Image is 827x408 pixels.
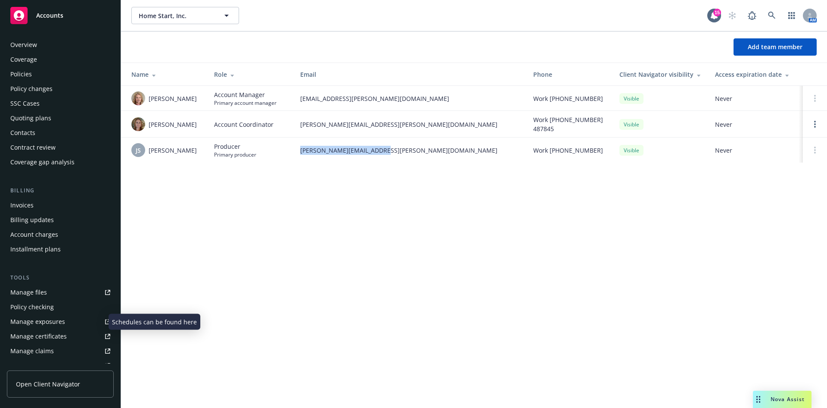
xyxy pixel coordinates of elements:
span: Never [715,94,796,103]
span: [PERSON_NAME] [149,120,197,129]
span: Nova Assist [771,395,805,403]
div: Policies [10,67,32,81]
div: Visible [619,93,644,104]
div: Role [214,70,286,79]
div: Name [131,70,200,79]
span: [EMAIL_ADDRESS][PERSON_NAME][DOMAIN_NAME] [300,94,519,103]
a: Contract review [7,141,114,154]
div: Contract review [10,141,56,154]
div: Access expiration date [715,70,796,79]
div: Billing [7,186,114,195]
span: Primary account manager [214,99,277,107]
a: Invoices [7,198,114,212]
a: Contacts [7,126,114,140]
div: Manage claims [10,344,54,358]
span: [PERSON_NAME] [149,146,197,155]
span: Producer [214,142,256,151]
a: Manage claims [7,344,114,358]
div: Manage certificates [10,330,67,343]
div: Billing updates [10,213,54,227]
a: Manage certificates [7,330,114,343]
div: Manage BORs [10,359,51,373]
span: JS [136,146,141,155]
div: Tools [7,273,114,282]
span: Add team member [748,43,802,51]
a: Policies [7,67,114,81]
div: Client Navigator visibility [619,70,701,79]
a: Coverage [7,53,114,66]
div: Quoting plans [10,111,51,125]
div: Overview [10,38,37,52]
a: Installment plans [7,242,114,256]
span: Never [715,120,796,129]
span: Work [PHONE_NUMBER] [533,146,603,155]
span: Work [PHONE_NUMBER] 487845 [533,115,606,133]
span: Account Coordinator [214,120,274,129]
div: Visible [619,145,644,156]
div: Installment plans [10,242,61,256]
a: Start snowing [724,7,741,24]
span: Accounts [36,12,63,19]
a: Open options [810,119,820,129]
a: SSC Cases [7,97,114,110]
a: Policy checking [7,300,114,314]
a: Switch app [783,7,800,24]
img: photo [131,117,145,131]
div: Visible [619,119,644,130]
div: Manage files [10,286,47,299]
span: Open Client Navigator [16,380,80,389]
a: Billing updates [7,213,114,227]
span: Never [715,146,796,155]
span: Home Start, Inc. [139,11,213,20]
a: Search [763,7,780,24]
span: Primary producer [214,151,256,158]
a: Manage exposures [7,315,114,329]
span: Account Manager [214,90,277,99]
span: [PERSON_NAME][EMAIL_ADDRESS][PERSON_NAME][DOMAIN_NAME] [300,146,519,155]
div: Account charges [10,228,58,242]
div: Manage exposures [10,315,65,329]
div: SSC Cases [10,97,40,110]
img: photo [131,91,145,105]
div: Contacts [10,126,35,140]
div: 15 [713,9,721,16]
span: Work [PHONE_NUMBER] [533,94,603,103]
a: Quoting plans [7,111,114,125]
a: Policy changes [7,82,114,96]
span: [PERSON_NAME] [149,94,197,103]
div: Policy checking [10,300,54,314]
div: Invoices [10,198,34,212]
div: Email [300,70,519,79]
a: Report a Bug [743,7,761,24]
a: Accounts [7,3,114,28]
button: Nova Assist [753,391,811,408]
a: Coverage gap analysis [7,155,114,169]
a: Account charges [7,228,114,242]
div: Coverage [10,53,37,66]
div: Coverage gap analysis [10,155,75,169]
div: Phone [533,70,606,79]
a: Manage files [7,286,114,299]
div: Policy changes [10,82,53,96]
button: Add team member [734,38,817,56]
a: Manage BORs [7,359,114,373]
div: Drag to move [753,391,764,408]
button: Home Start, Inc. [131,7,239,24]
a: Overview [7,38,114,52]
span: [PERSON_NAME][EMAIL_ADDRESS][PERSON_NAME][DOMAIN_NAME] [300,120,519,129]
